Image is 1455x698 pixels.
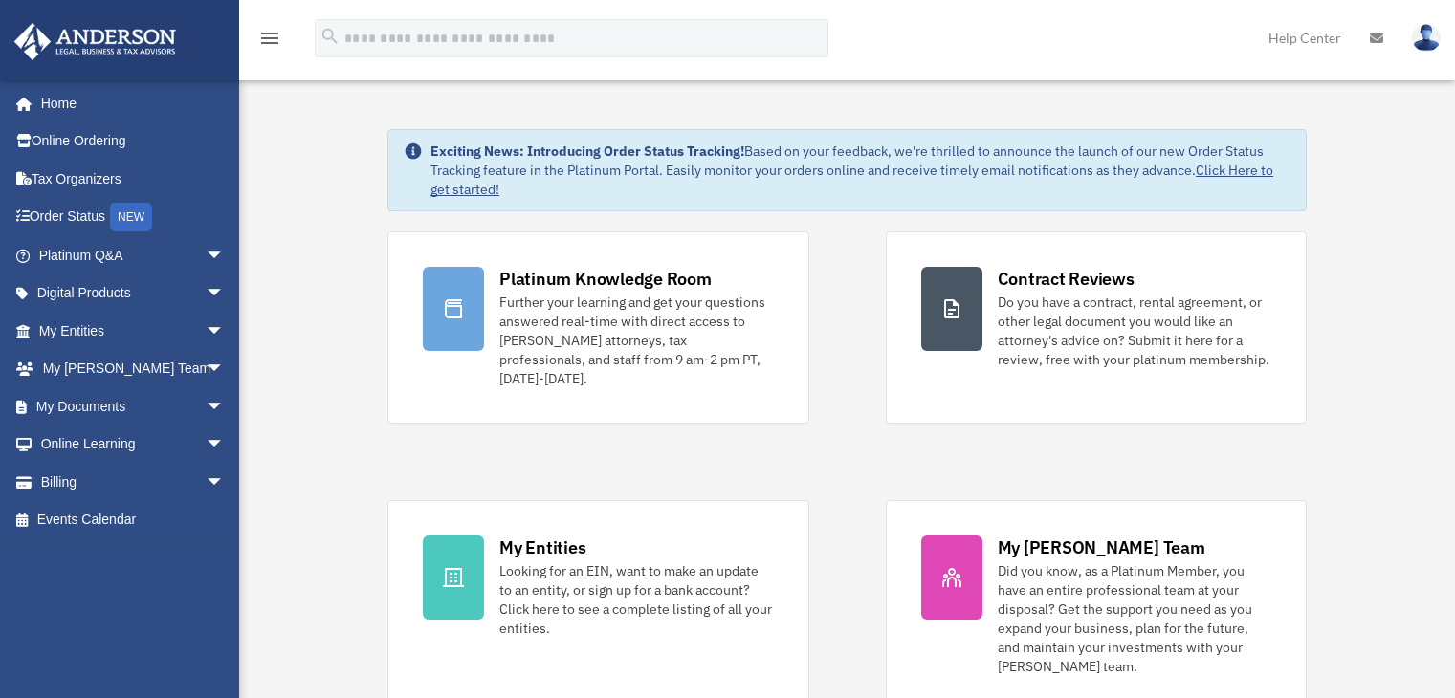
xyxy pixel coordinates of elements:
a: Billingarrow_drop_down [13,463,254,501]
div: NEW [110,203,152,231]
span: arrow_drop_down [206,425,244,465]
span: arrow_drop_down [206,350,244,389]
span: arrow_drop_down [206,312,244,351]
div: Based on your feedback, we're thrilled to announce the launch of our new Order Status Tracking fe... [430,142,1290,199]
a: My Entitiesarrow_drop_down [13,312,254,350]
div: Did you know, as a Platinum Member, you have an entire professional team at your disposal? Get th... [998,561,1271,676]
a: My Documentsarrow_drop_down [13,387,254,425]
a: Contract Reviews Do you have a contract, rental agreement, or other legal document you would like... [886,231,1307,424]
a: Platinum Q&Aarrow_drop_down [13,236,254,274]
a: My [PERSON_NAME] Teamarrow_drop_down [13,350,254,388]
span: arrow_drop_down [206,274,244,314]
div: Looking for an EIN, want to make an update to an entity, or sign up for a bank account? Click her... [499,561,773,638]
div: Do you have a contract, rental agreement, or other legal document you would like an attorney's ad... [998,293,1271,369]
span: arrow_drop_down [206,236,244,275]
img: Anderson Advisors Platinum Portal [9,23,182,60]
a: Events Calendar [13,501,254,539]
span: arrow_drop_down [206,387,244,426]
div: Platinum Knowledge Room [499,267,712,291]
a: Digital Productsarrow_drop_down [13,274,254,313]
div: Contract Reviews [998,267,1135,291]
a: Online Ordering [13,122,254,161]
a: Platinum Knowledge Room Further your learning and get your questions answered real-time with dire... [387,231,808,424]
a: Online Learningarrow_drop_down [13,425,254,464]
strong: Exciting News: Introducing Order Status Tracking! [430,142,744,160]
a: Order StatusNEW [13,198,254,237]
a: Tax Organizers [13,160,254,198]
span: arrow_drop_down [206,463,244,502]
i: search [320,26,341,47]
img: User Pic [1412,24,1441,52]
a: Click Here to get started! [430,162,1273,198]
a: Home [13,84,244,122]
div: My [PERSON_NAME] Team [998,535,1205,559]
div: Further your learning and get your questions answered real-time with direct access to [PERSON_NAM... [499,293,773,388]
i: menu [258,27,281,50]
a: menu [258,33,281,50]
div: My Entities [499,535,585,559]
